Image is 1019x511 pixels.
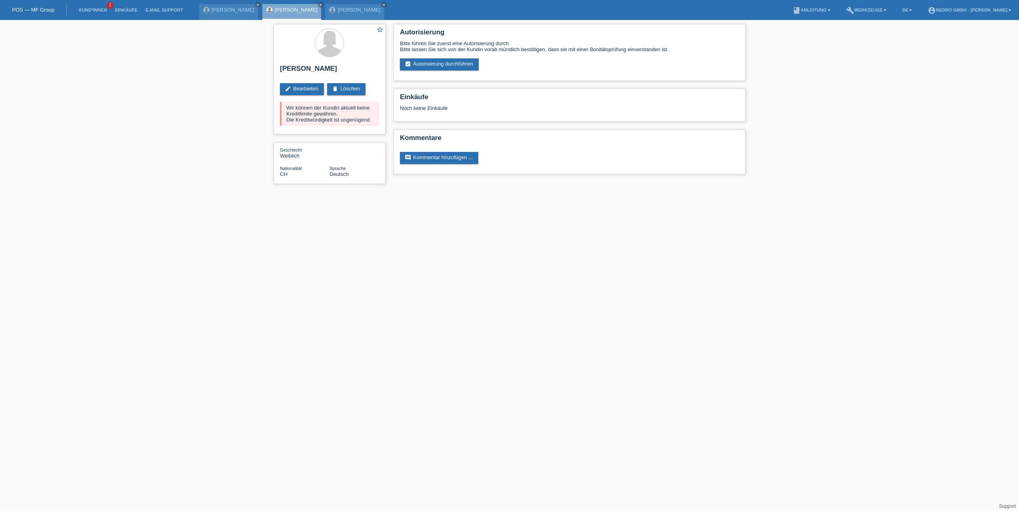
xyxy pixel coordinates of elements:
[332,86,338,92] i: delete
[111,8,141,12] a: Einkäufe
[330,171,349,177] span: Deutsch
[319,3,323,7] i: close
[280,65,379,77] h2: [PERSON_NAME]
[142,8,187,12] a: E-Mail Support
[400,40,739,52] div: Bitte führen Sie zuerst eine Autorisierung durch. Bitte lassen Sie sich von der Kundin vorab münd...
[400,58,479,70] a: assignment_turned_inAutorisierung durchführen
[924,8,1015,12] a: account_circleRedro GmbH - [PERSON_NAME] ▾
[793,6,801,14] i: book
[789,8,834,12] a: bookAnleitung ▾
[898,8,916,12] a: DE ▾
[405,61,411,67] i: assignment_turned_in
[280,147,330,159] div: Weiblich
[928,6,936,14] i: account_circle
[327,83,366,95] a: deleteLöschen
[285,86,291,92] i: edit
[999,503,1016,509] a: Support
[400,105,739,117] div: Noch keine Einkäufe
[338,7,380,13] a: [PERSON_NAME]
[381,2,387,8] a: close
[12,7,54,13] a: POS — MF Group
[318,2,324,8] a: close
[405,154,411,161] i: comment
[846,6,854,14] i: build
[376,26,384,34] a: star_border
[275,7,318,13] a: [PERSON_NAME]
[376,26,384,33] i: star_border
[400,134,739,146] h2: Kommentare
[255,2,261,8] a: close
[75,8,111,12] a: Kund*innen
[212,7,254,13] a: [PERSON_NAME]
[382,3,386,7] i: close
[400,93,739,105] h2: Einkäufe
[400,28,739,40] h2: Autorisierung
[842,8,891,12] a: buildWerkzeuge ▾
[280,166,302,171] span: Nationalität
[256,3,260,7] i: close
[400,152,478,164] a: commentKommentar hinzufügen ...
[280,83,324,95] a: editBearbeiten
[330,166,346,171] span: Sprache
[280,102,379,126] div: Wir können der Kundin aktuell keine Kreditlimite gewähren. Die Kreditwürdigkeit ist ungenügend.
[107,2,113,9] span: 2
[280,148,302,152] span: Geschlecht
[280,171,288,177] span: Schweiz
